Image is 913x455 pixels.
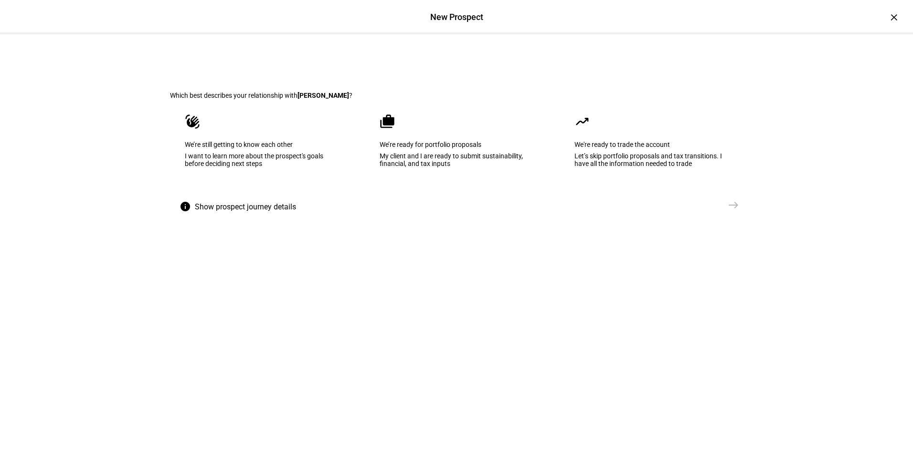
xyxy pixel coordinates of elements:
mat-icon: cases [380,114,395,129]
eth-mega-radio-button: We’re still getting to know each other [170,99,353,196]
mat-icon: info [180,201,191,212]
mat-icon: moving [574,114,590,129]
eth-mega-radio-button: We're ready to trade the account [560,99,743,196]
div: We’re still getting to know each other [185,141,339,148]
eth-mega-radio-button: We’re ready for portfolio proposals [365,99,548,196]
div: We’re ready for portfolio proposals [380,141,533,148]
div: Let’s skip portfolio proposals and tax transitions. I have all the information needed to trade [574,152,728,167]
mat-icon: waving_hand [185,114,200,129]
div: I want to learn more about the prospect's goals before deciding next steps [185,152,339,167]
span: Show prospect journey details [195,196,296,218]
button: Show prospect journey details [170,196,309,218]
div: × [886,10,902,25]
div: My client and I are ready to submit sustainability, financial, and tax inputs [380,152,533,167]
b: [PERSON_NAME] [297,92,349,99]
div: Which best describes your relationship with ? [170,92,743,99]
div: We're ready to trade the account [574,141,728,148]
